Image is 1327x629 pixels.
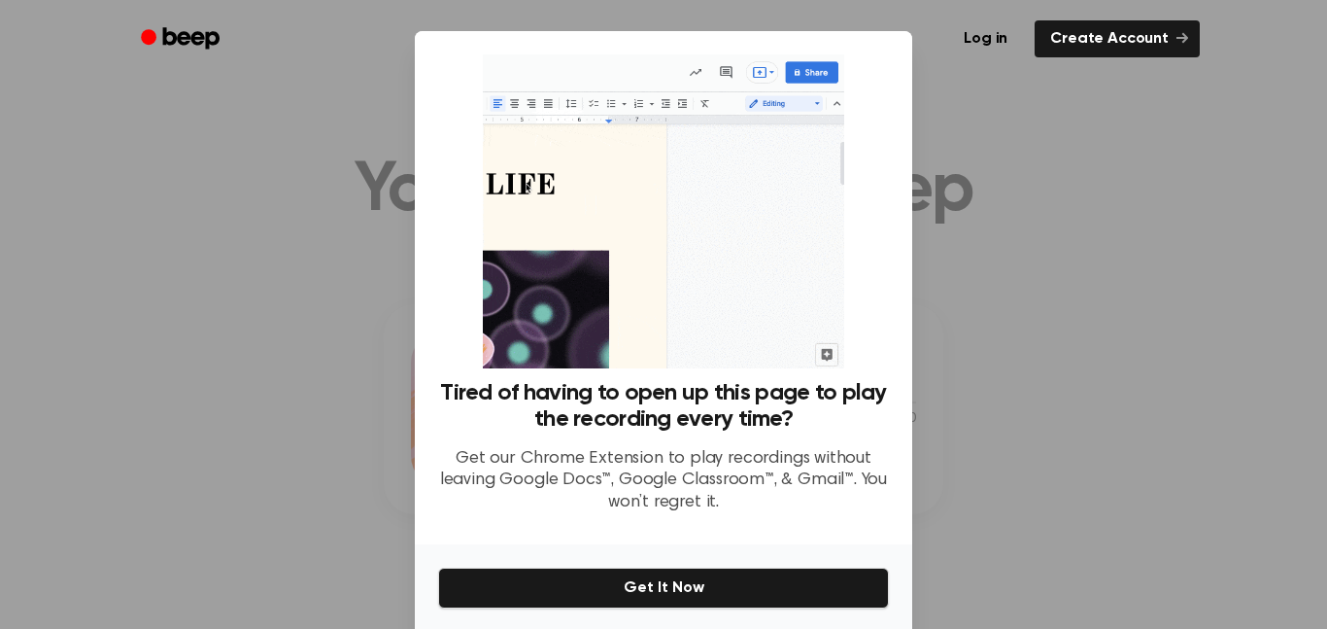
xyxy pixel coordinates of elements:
a: Log in [948,20,1023,57]
a: Beep [127,20,237,58]
p: Get our Chrome Extension to play recordings without leaving Google Docs™, Google Classroom™, & Gm... [438,448,889,514]
img: Beep extension in action [483,54,843,368]
a: Create Account [1035,20,1200,57]
h3: Tired of having to open up this page to play the recording every time? [438,380,889,433]
button: Get It Now [438,568,889,609]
